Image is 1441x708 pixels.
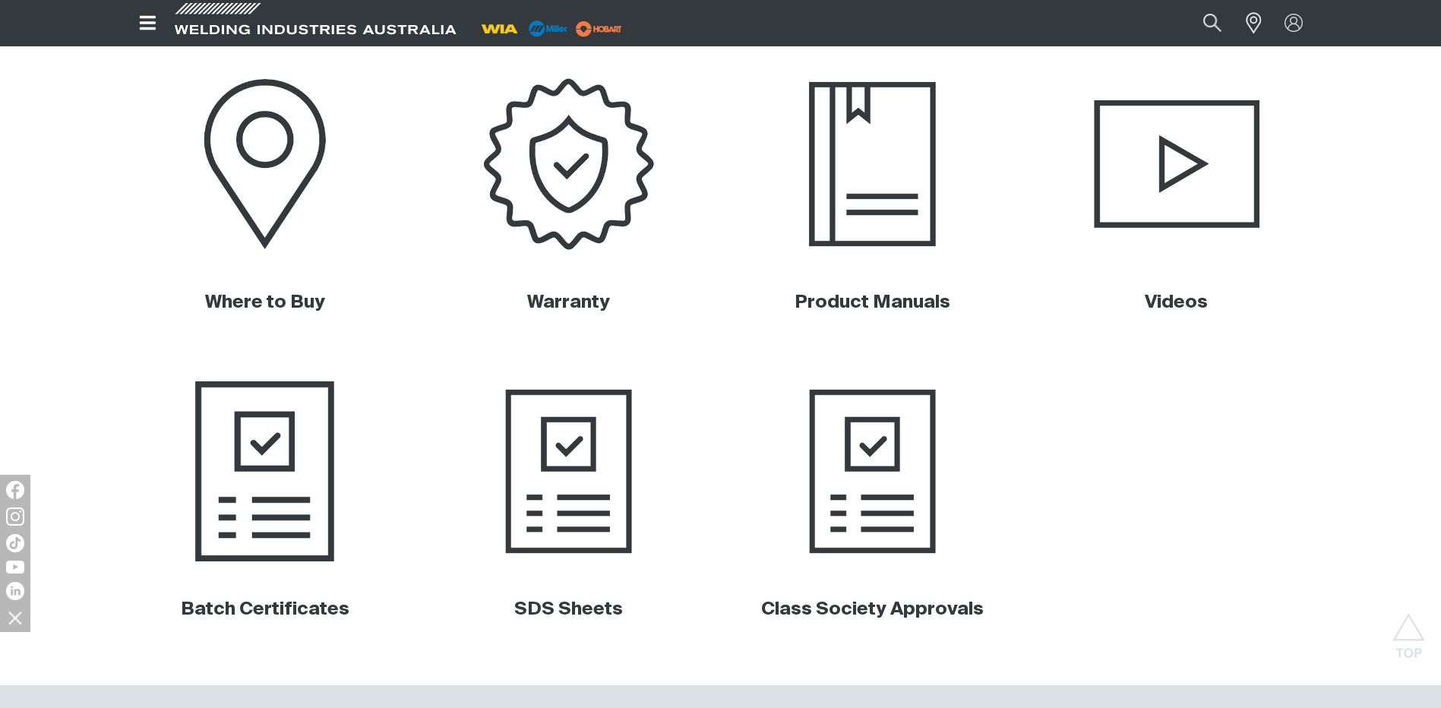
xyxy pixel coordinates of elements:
img: miller [571,17,627,40]
img: Where to Buy [125,71,405,257]
button: Scroll to top [1392,613,1426,647]
a: Videos [1145,293,1208,311]
a: Where to Buy [205,293,325,311]
a: SDS Sheets [514,600,623,618]
img: Instagram [6,507,24,526]
img: Product Support [733,71,1013,257]
a: Batch Certificates [125,378,405,564]
a: Product Manuals [795,293,950,311]
img: Warranty [429,71,709,257]
img: hide socials [2,605,28,631]
img: MSDS Sheets [429,378,709,564]
img: Class Society Approvals [733,378,1013,564]
a: Warranty [527,293,610,311]
a: miller [571,23,627,34]
a: Batch Certificates [181,600,349,618]
button: Search products [1187,6,1238,40]
a: Class Society Approvals [761,600,984,618]
img: Videos [1037,71,1316,257]
img: TikTok [6,534,24,552]
input: Product name or item number... [1167,6,1237,40]
img: Batch Certificates [111,368,419,574]
img: YouTube [6,561,24,574]
img: Facebook [6,481,24,499]
img: LinkedIn [6,582,24,600]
